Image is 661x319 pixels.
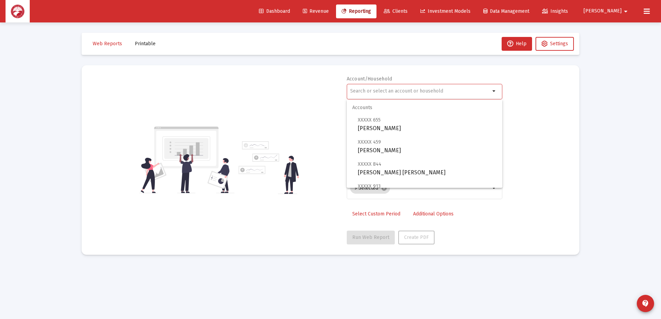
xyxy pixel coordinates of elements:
[253,4,296,18] a: Dashboard
[413,211,454,217] span: Additional Options
[358,138,497,155] span: [PERSON_NAME]
[415,4,476,18] a: Investment Models
[622,4,630,18] mat-icon: arrow_drop_down
[537,4,574,18] a: Insights
[483,8,529,14] span: Data Management
[303,8,329,14] span: Revenue
[93,41,122,47] span: Web Reports
[259,8,290,14] span: Dashboard
[358,183,381,189] span: XXXXX 913
[342,8,371,14] span: Reporting
[358,161,381,167] span: XXXXX 844
[542,8,568,14] span: Insights
[350,88,490,94] input: Search or select an account or household
[381,185,387,191] mat-icon: cancel
[350,183,390,194] mat-chip: 9 Selected
[641,299,650,308] mat-icon: contact_support
[11,4,25,18] img: Dashboard
[350,181,490,195] mat-chip-list: Selection
[352,211,400,217] span: Select Custom Period
[490,184,499,192] mat-icon: arrow_drop_down
[584,8,622,14] span: [PERSON_NAME]
[135,41,156,47] span: Printable
[420,8,471,14] span: Investment Models
[358,139,381,145] span: XXXXX 459
[478,4,535,18] a: Data Management
[536,37,574,51] button: Settings
[404,234,429,240] span: Create PDF
[347,99,502,116] span: Accounts
[502,37,532,51] button: Help
[129,37,161,51] button: Printable
[139,126,234,194] img: reporting
[239,141,299,194] img: reporting-alt
[297,4,334,18] a: Revenue
[490,87,499,95] mat-icon: arrow_drop_down
[575,4,638,18] button: [PERSON_NAME]
[358,160,497,177] span: [PERSON_NAME] [PERSON_NAME]
[347,76,392,82] label: Account/Household
[358,116,497,133] span: [PERSON_NAME]
[384,8,408,14] span: Clients
[358,117,381,123] span: XXXXX 655
[87,37,128,51] button: Web Reports
[352,234,389,240] span: Run Web Report
[378,4,413,18] a: Clients
[336,4,376,18] a: Reporting
[398,231,435,244] button: Create PDF
[347,231,395,244] button: Run Web Report
[550,41,568,47] span: Settings
[507,41,527,47] span: Help
[358,182,497,199] span: [PERSON_NAME] Rollover IRA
